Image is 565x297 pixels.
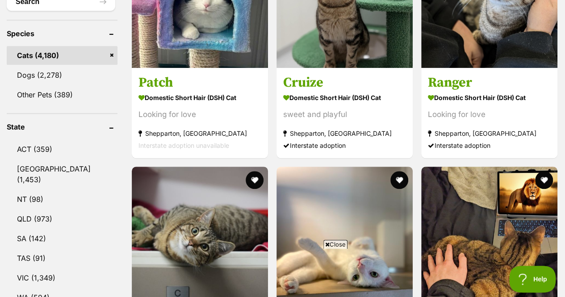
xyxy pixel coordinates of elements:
[7,159,117,189] a: [GEOGRAPHIC_DATA] (1,453)
[283,91,406,104] strong: Domestic Short Hair (DSH) Cat
[509,266,556,293] iframe: Help Scout Beacon - Open
[138,109,261,121] div: Looking for love
[390,171,408,189] button: favourite
[323,240,347,249] span: Close
[138,91,261,104] strong: Domestic Short Hair (DSH) Cat
[283,139,406,151] div: Interstate adoption
[283,74,406,91] h3: Cruize
[276,67,413,158] a: Cruize Domestic Short Hair (DSH) Cat sweet and playful Shepparton, [GEOGRAPHIC_DATA] Interstate a...
[7,209,117,228] a: QLD (973)
[7,249,117,268] a: TAS (91)
[428,91,551,104] strong: Domestic Short Hair (DSH) Cat
[7,85,117,104] a: Other Pets (389)
[7,268,117,287] a: VIC (1,349)
[428,74,551,91] h3: Ranger
[7,140,117,159] a: ACT (359)
[7,190,117,209] a: NT (98)
[138,74,261,91] h3: Patch
[535,171,553,189] button: favourite
[421,67,557,158] a: Ranger Domestic Short Hair (DSH) Cat Looking for love Shepparton, [GEOGRAPHIC_DATA] Interstate ad...
[138,142,229,149] span: Interstate adoption unavailable
[283,109,406,121] div: sweet and playful
[7,46,117,65] a: Cats (4,180)
[428,109,551,121] div: Looking for love
[428,139,551,151] div: Interstate adoption
[246,171,264,189] button: favourite
[120,252,445,293] iframe: Advertisement
[138,127,261,139] strong: Shepparton, [GEOGRAPHIC_DATA]
[428,127,551,139] strong: Shepparton, [GEOGRAPHIC_DATA]
[7,29,117,38] header: Species
[132,67,268,158] a: Patch Domestic Short Hair (DSH) Cat Looking for love Shepparton, [GEOGRAPHIC_DATA] Interstate ado...
[7,229,117,248] a: SA (142)
[283,127,406,139] strong: Shepparton, [GEOGRAPHIC_DATA]
[7,123,117,131] header: State
[7,66,117,84] a: Dogs (2,278)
